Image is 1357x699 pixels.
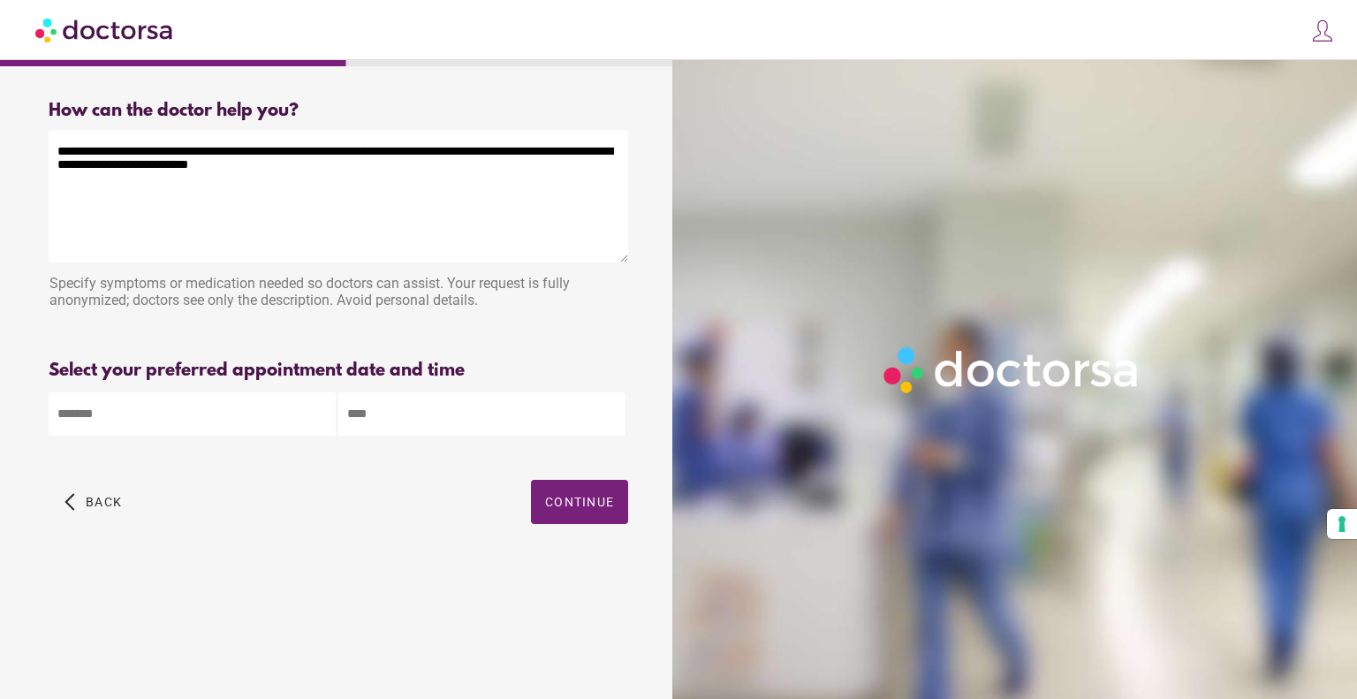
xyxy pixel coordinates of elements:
[49,101,628,121] div: How can the doctor help you?
[49,361,628,381] div: Select your preferred appointment date and time
[1327,509,1357,539] button: Your consent preferences for tracking technologies
[545,495,614,509] span: Continue
[35,10,175,49] img: Doctorsa.com
[531,480,628,524] button: Continue
[49,266,628,322] div: Specify symptoms or medication needed so doctors can assist. Your request is fully anonymized; do...
[876,339,1148,399] img: Logo-Doctorsa-trans-White-partial-flat.png
[86,495,122,509] span: Back
[1310,19,1335,43] img: icons8-customer-100.png
[57,480,129,524] button: arrow_back_ios Back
